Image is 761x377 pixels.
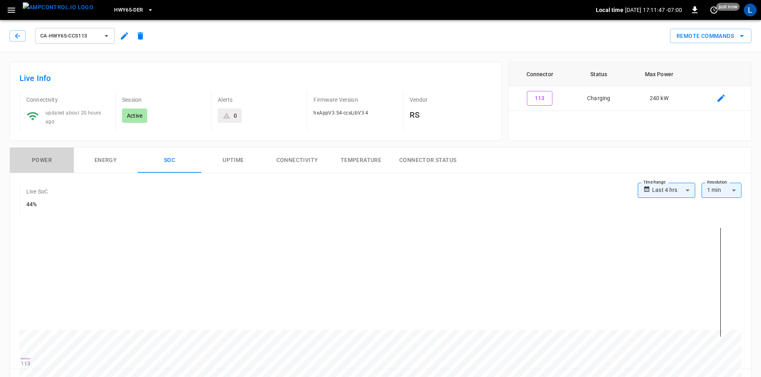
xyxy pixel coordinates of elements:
[527,91,552,106] button: 113
[26,96,109,104] p: Connectivity
[708,4,720,16] button: set refresh interval
[111,2,156,18] button: HWY65-DER
[509,62,751,111] table: connector table
[10,148,74,173] button: Power
[265,148,329,173] button: Connectivity
[313,96,396,104] p: Firmware Version
[670,29,751,43] button: Remote Commands
[74,148,138,173] button: Energy
[643,179,666,186] label: Time Range
[625,6,682,14] p: [DATE] 17:11:47 -07:00
[329,148,393,173] button: Temperature
[410,96,492,104] p: Vendor
[393,148,463,173] button: Connector Status
[313,110,368,116] span: hxAppV3.54-ccsLibV3.4
[670,29,751,43] div: remote commands options
[218,96,300,104] p: Alerts
[26,200,48,209] h6: 44%
[35,28,115,44] button: ca-hwy65-ccs113
[234,112,237,120] div: 0
[26,188,48,195] p: Live SoC
[509,62,571,86] th: Connector
[410,109,492,121] h6: RS
[45,110,101,124] span: updated about 20 hours ago
[571,86,627,111] td: Charging
[652,183,695,198] div: Last 4 hrs
[23,2,93,12] img: ampcontrol.io logo
[20,72,492,85] h6: Live Info
[138,148,201,173] button: SOC
[596,6,623,14] p: Local time
[40,32,99,41] span: ca-hwy65-ccs113
[716,3,740,11] span: just now
[744,4,757,16] div: profile-icon
[707,179,727,186] label: Resolution
[122,96,205,104] p: Session
[127,112,142,120] p: Active
[571,62,627,86] th: Status
[114,6,143,15] span: HWY65-DER
[627,86,691,111] td: 240 kW
[201,148,265,173] button: Uptime
[627,62,691,86] th: Max Power
[702,183,741,198] div: 1 min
